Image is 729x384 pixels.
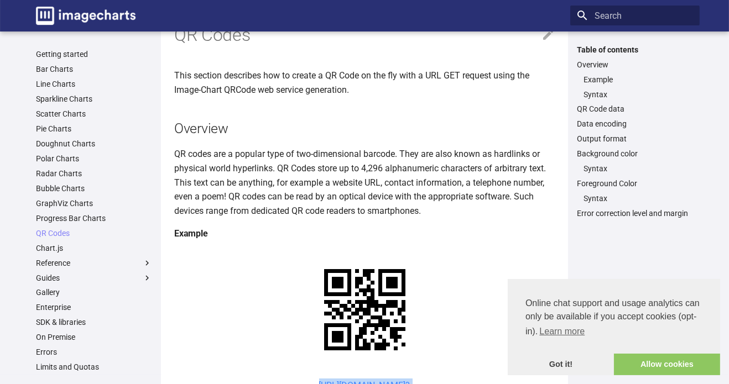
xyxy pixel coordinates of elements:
a: Gallery [36,287,152,297]
a: Radar Charts [36,169,152,178]
a: Syntax [584,164,693,173]
a: Bubble Charts [36,183,152,193]
a: Background color [577,149,693,159]
a: Polar Charts [36,154,152,164]
a: Errors [36,347,152,357]
nav: Overview [577,75,693,99]
a: On Premise [36,332,152,342]
a: QR Code data [577,104,693,114]
a: Sparkline Charts [36,94,152,104]
a: Overview [577,60,693,70]
a: Data encoding [577,119,693,129]
nav: Table of contents [570,45,700,219]
h2: Overview [174,119,555,138]
a: Enterprise [36,302,152,312]
img: logo [36,7,136,25]
input: Search [570,6,700,25]
a: Error correction level and margin [577,208,693,218]
a: Chart.js [36,243,152,253]
a: learn more about cookies [538,323,586,340]
label: Guides [36,273,152,283]
a: SDK & libraries [36,317,152,327]
a: Scatter Charts [36,109,152,119]
a: Progress Bar Charts [36,213,152,223]
a: Doughnut Charts [36,139,152,149]
a: Syntax [584,193,693,203]
a: Foreground Color [577,178,693,188]
a: Output format [577,134,693,144]
label: Reference [36,258,152,268]
h1: QR Codes [174,24,555,47]
a: dismiss cookie message [508,354,614,376]
a: Image-Charts documentation [32,2,140,29]
a: QR Codes [36,228,152,238]
a: Getting started [36,49,152,59]
a: Line Charts [36,79,152,89]
a: allow cookies [614,354,720,376]
div: cookieconsent [508,279,720,375]
a: Syntax [584,90,693,99]
nav: Foreground Color [577,193,693,203]
a: GraphViz Charts [36,198,152,208]
a: Pie Charts [36,124,152,134]
label: Table of contents [570,45,700,55]
span: Online chat support and usage analytics can only be available if you accept cookies (opt-in). [525,297,702,340]
a: Limits and Quotas [36,362,152,372]
p: This section describes how to create a QR Code on the fly with a URL GET request using the Image-... [174,69,555,97]
h4: Example [174,227,555,241]
p: QR codes are a popular type of two-dimensional barcode. They are also known as hardlinks or physi... [174,147,555,218]
a: Example [584,75,693,85]
nav: Background color [577,164,693,173]
a: Bar Charts [36,64,152,74]
img: chart [305,250,425,370]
